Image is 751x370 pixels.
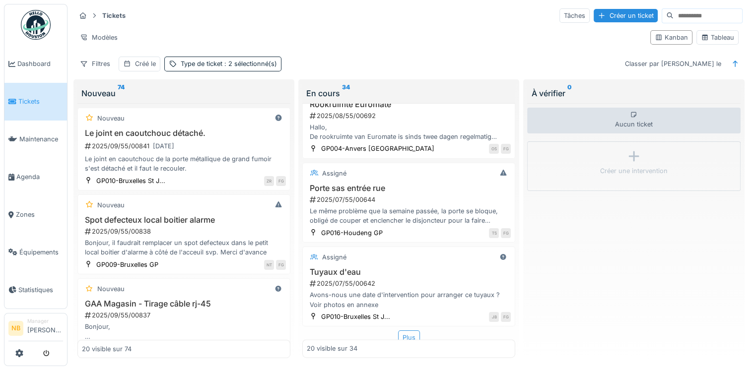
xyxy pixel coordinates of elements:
div: 2025/09/55/00841 [84,140,286,152]
div: FG [501,228,511,238]
div: NT [264,260,274,270]
a: Tickets [4,83,67,121]
div: Nouveau [97,284,125,294]
span: Maintenance [19,134,63,144]
div: Le même problème que la semaine passée, la porte se bloque, obligé de couper et enclencher le dis... [307,206,511,225]
span: : 2 sélectionné(s) [222,60,277,67]
span: Zones [16,210,63,219]
div: FG [276,176,286,186]
div: 2025/07/55/00642 [309,279,511,288]
a: Agenda [4,158,67,196]
div: Avons-nous une date d'intervention pour arranger ce tuyaux ? Voir photos en annexe [307,290,511,309]
h3: Porte sas entrée rue [307,184,511,193]
div: GP010-Bruxelles St J... [96,176,165,185]
div: FG [501,312,511,322]
a: Maintenance [4,121,67,158]
a: Équipements [4,233,67,271]
span: Agenda [16,172,63,182]
span: Équipements [19,247,63,257]
div: 2025/09/55/00838 [84,227,286,236]
div: Créé le [135,59,156,68]
div: 2025/08/55/00692 [309,111,511,121]
div: Manager [27,317,63,325]
div: Classer par [PERSON_NAME] le [620,57,726,71]
span: Tickets [18,97,63,106]
div: 2025/07/55/00644 [309,195,511,204]
div: JB [489,312,499,322]
span: Dashboard [17,59,63,68]
div: 2025/09/55/00837 [84,310,286,320]
div: Bonjour, Pouvez-vous tirer un câble RJ-45 au niveau de l'arrière du magasin coté réserve de nourr... [82,322,286,341]
strong: Tickets [98,11,130,20]
li: [PERSON_NAME] [27,317,63,339]
div: Nouveau [97,200,125,210]
div: Plus [398,330,420,345]
div: GP004-Anvers [GEOGRAPHIC_DATA] [321,144,434,153]
a: Zones [4,196,67,234]
a: Statistiques [4,271,67,308]
div: Créer une intervention [600,166,668,176]
div: 20 visible sur 34 [307,344,357,354]
div: FG [276,260,286,270]
div: GP016-Houdeng GP [321,228,383,238]
div: Tâches [559,8,590,23]
sup: 34 [342,87,350,99]
sup: 0 [567,87,571,99]
div: [DATE] [153,141,174,151]
div: GP010-Bruxelles St J... [321,312,390,321]
div: 20 visible sur 74 [82,344,132,354]
div: Bonjour, il faudrait remplacer un spot defecteux dans le petit local boitier d'alarme à côté de l... [82,238,286,257]
div: Filtres [75,57,115,71]
span: Statistiques [18,285,63,295]
h3: Spot defecteux local boitier alarme [82,215,286,225]
div: Nouveau [97,114,125,123]
sup: 74 [118,87,125,99]
div: Nouveau [81,87,286,99]
a: NB Manager[PERSON_NAME] [8,317,63,341]
h3: GAA Magasin - Tirage câble rj-45 [82,299,286,308]
div: OS [489,144,499,154]
div: Aucun ticket [527,108,740,133]
div: FG [501,144,511,154]
div: Tableau [701,33,734,42]
div: Le joint en caoutchouc de la porte métallique de grand fumoir s'est détaché et il faut le recouler. [82,154,286,173]
div: Type de ticket [181,59,277,68]
div: GP009-Bruxelles GP [96,260,158,269]
h3: Rookruimte Euromate [307,100,511,109]
div: Kanban [655,33,688,42]
div: Modèles [75,30,122,45]
h3: Tuyaux d'eau [307,267,511,277]
div: Hallo, De rookruimte van Euromate is sinds twee dagen regelmatig verstopt. Volgens mij zit die he... [307,123,511,141]
div: Créer un ticket [594,9,658,22]
div: TS [489,228,499,238]
div: Assigné [322,169,346,178]
li: NB [8,321,23,336]
a: Dashboard [4,45,67,83]
div: ZR [264,176,274,186]
div: Assigné [322,252,346,262]
h3: Le joint en caoutchouc détaché. [82,128,286,138]
div: En cours [306,87,511,99]
div: À vérifier [531,87,736,99]
img: Badge_color-CXgf-gQk.svg [21,10,51,40]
